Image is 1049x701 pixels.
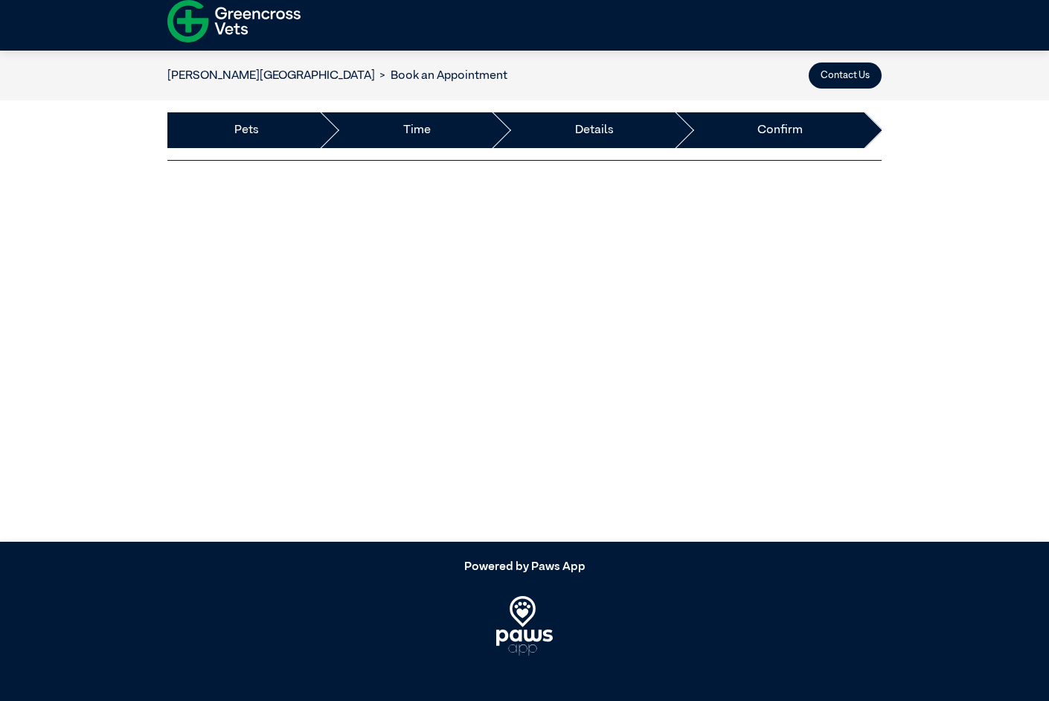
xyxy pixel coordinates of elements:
a: Pets [234,121,259,139]
a: [PERSON_NAME][GEOGRAPHIC_DATA] [167,70,375,82]
a: Time [403,121,431,139]
li: Book an Appointment [375,67,507,85]
img: PawsApp [496,596,554,656]
nav: breadcrumb [167,67,507,85]
a: Confirm [757,121,803,139]
button: Contact Us [809,63,882,89]
h5: Powered by Paws App [167,560,882,574]
a: Details [575,121,614,139]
